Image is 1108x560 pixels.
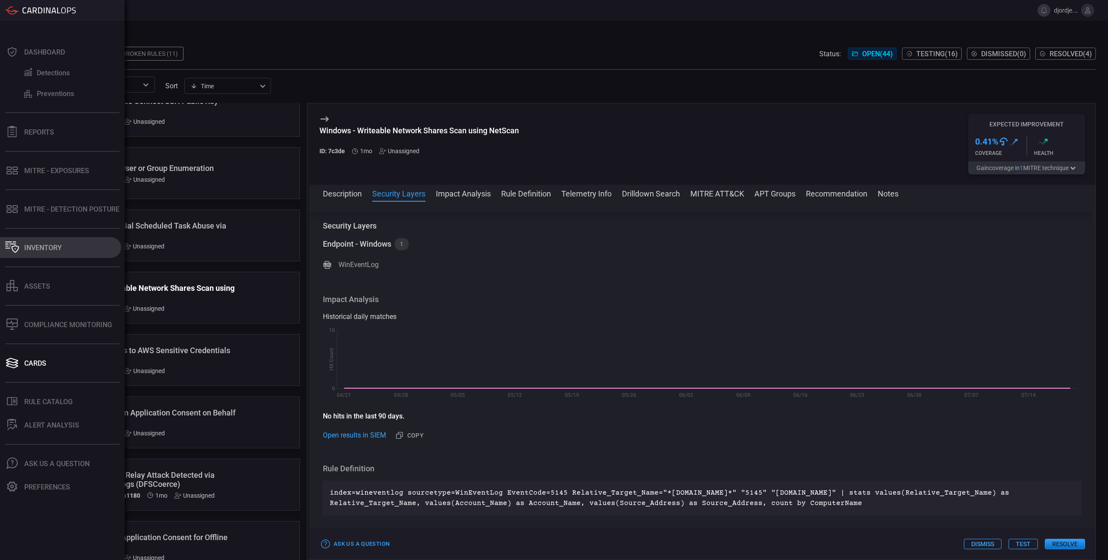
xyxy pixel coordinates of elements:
[1020,164,1023,171] span: 1
[337,392,351,398] text: 04/21
[24,421,79,429] div: ALERT ANALYSIS
[964,392,979,398] text: 07/07
[140,79,152,91] button: Open
[125,118,165,125] div: Unassigned
[319,537,392,551] button: Ask Us a Question
[360,148,372,154] span: Jul 21, 2025 4:00 PM
[64,283,237,302] div: Windows - Writeable Network Shares Scan using NetScan
[24,128,54,136] div: Reports
[37,69,70,77] div: Detections
[330,488,1075,509] p: index=wineventlog sourcetype=WinEventLog EventCode=5145 Relative_Target_Name="*[DOMAIN_NAME]*" "5...
[690,188,744,198] button: MITRE ATT&CK
[323,188,362,198] button: Description
[379,148,419,154] div: Unassigned
[64,221,237,239] div: Windows - Potential Scheduled Task Abuse via mscfile
[501,188,551,198] button: Rule Definition
[561,188,612,198] button: Telemetry Info
[848,48,897,60] button: Open(44)
[323,463,1082,474] h3: Rule Definition
[436,188,491,198] button: Impact Analysis
[622,188,680,198] button: Drilldown Search
[1008,539,1038,549] button: Test
[968,161,1085,174] button: Gaincoverage in1MITRE technique
[323,294,1082,305] h3: Impact Analysis
[24,359,46,367] div: Cards
[64,346,237,364] div: Windows - Access to AWS Sensitive Credentials (Lazarus)
[679,392,693,398] text: 06/02
[372,188,425,198] button: Security Layers
[64,533,237,551] div: Azure - Unusual Application Consent for Offline Access
[323,412,404,420] strong: No hits in the last 90 days.
[174,492,215,499] div: Unassigned
[64,408,237,426] div: Office 365 - Admin Application Consent on Behalf of All
[24,244,62,252] div: Inventory
[862,50,893,58] span: Open ( 44 )
[754,188,796,198] button: APT Groups
[329,348,335,370] text: Hit Count
[1034,150,1085,156] div: Health
[981,50,1026,58] span: Dismissed ( 0 )
[622,392,636,398] text: 05/26
[1035,48,1096,60] button: Resolved(4)
[916,50,958,58] span: Testing ( 16 )
[508,392,522,398] text: 05/12
[332,386,335,392] text: 0
[24,460,90,468] div: Ask Us A Question
[64,97,237,115] div: AWS - EC2 Instance Connect SSH Public Key Uploaded
[124,305,164,312] div: Unassigned
[975,136,998,147] h3: 0.41 %
[850,392,864,398] text: 06/23
[1021,392,1036,398] text: 07/14
[24,205,119,213] div: MITRE - Detection Posture
[975,150,1027,156] div: Coverage
[124,243,164,250] div: Unassigned
[24,167,89,175] div: MITRE - Exposures
[967,48,1030,60] button: Dismissed(0)
[323,221,1082,231] h3: Security Layers
[165,82,178,90] label: sort
[24,398,73,406] div: Rule Catalog
[806,188,867,198] button: Recommendation
[37,90,74,98] div: Preventions
[736,392,750,398] text: 06/09
[565,392,579,398] text: 05/19
[393,428,427,443] button: Copy
[878,188,899,198] button: Notes
[319,148,345,154] h5: ID: 7c3de
[24,321,112,329] div: Compliance Monitoring
[323,312,1082,322] div: Historical daily matches
[1045,539,1085,549] button: Resolve
[394,392,408,398] text: 04/28
[793,392,808,398] text: 06/16
[329,327,335,333] text: 10
[24,48,65,56] div: Dashboard
[125,176,165,183] div: Unassigned
[125,430,165,437] div: Unassigned
[395,238,409,250] div: 1
[24,282,50,290] div: assets
[968,121,1085,128] h5: Expected Improvement
[323,239,391,249] div: Endpoint - Windows
[155,492,167,499] span: Jul 15, 2025 4:48 PM
[1050,50,1092,58] span: Resolved ( 4 )
[451,392,465,398] text: 05/05
[319,126,519,135] div: Windows - Writeable Network Shares Scan using NetScan
[24,483,70,491] div: Preferences
[964,539,1002,549] button: Dismiss
[338,260,379,270] div: WinEventLog
[114,492,140,499] h5: ID: a1180
[819,50,841,58] span: Status:
[64,164,237,173] div: AWS - Potential User or Group Enumeration
[1054,7,1078,14] span: djordje.dosic
[64,470,237,489] div: Windows - NTLM Relay Attack Detected via Network Share Logs (DFSCoerce)
[323,430,386,441] a: Open results in SIEM
[117,47,184,61] div: Broken Rules (11)
[902,48,962,60] button: Testing(16)
[907,392,921,398] text: 06/30
[125,367,165,374] div: Unassigned
[190,82,257,90] div: Time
